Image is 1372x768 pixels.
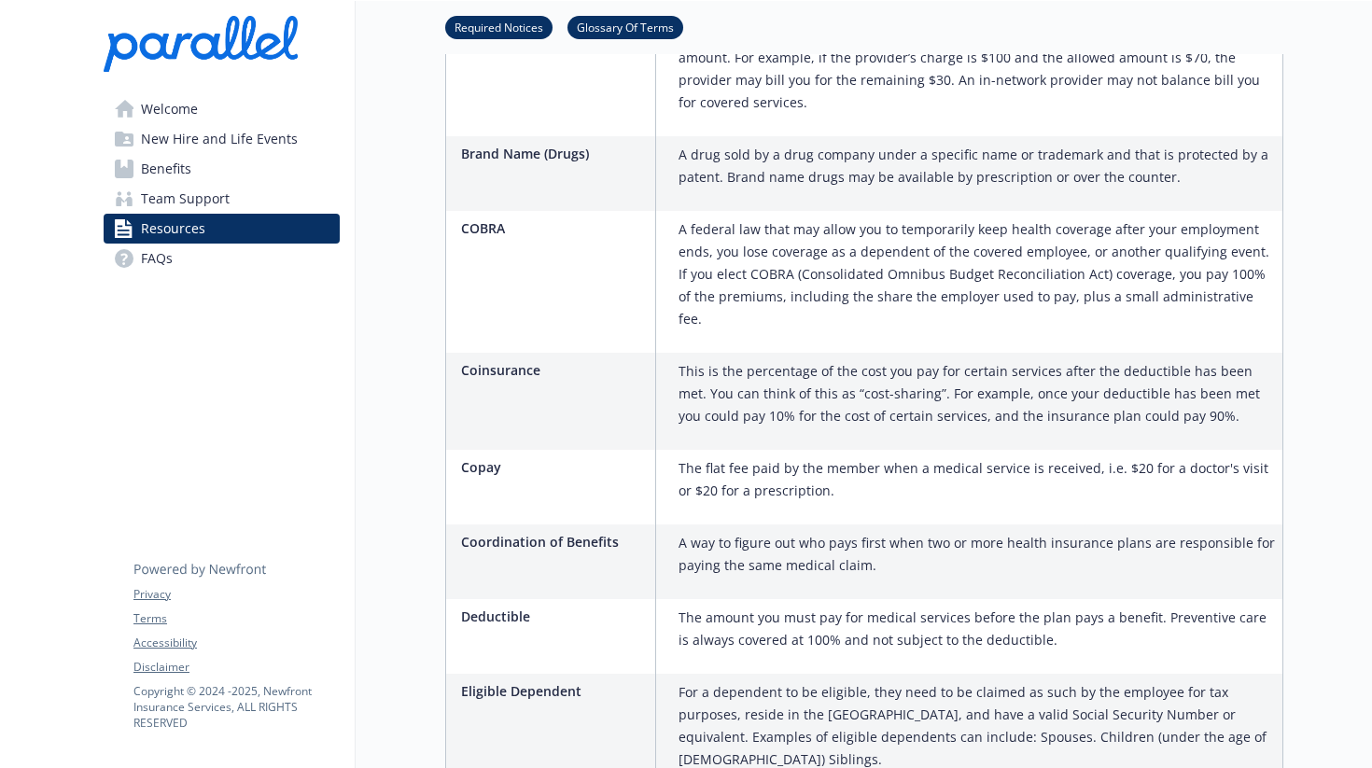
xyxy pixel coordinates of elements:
a: Welcome [104,94,340,124]
span: Team Support [141,184,230,214]
a: FAQs [104,244,340,273]
a: Disclaimer [133,659,339,676]
a: Privacy [133,586,339,603]
p: Deductible [461,607,648,626]
a: Required Notices [445,18,553,35]
p: COBRA [461,218,648,238]
p: Coinsurance [461,360,648,380]
span: Welcome [141,94,198,124]
p: A way to figure out who pays first when two or more health insurance plans are responsible for pa... [679,532,1275,577]
a: Team Support [104,184,340,214]
p: Copay [461,457,648,477]
a: Accessibility [133,635,339,651]
p: A drug sold by a drug company under a specific name or trademark and that is protected by a paten... [679,144,1275,189]
span: Benefits [141,154,191,184]
span: New Hire and Life Events [141,124,298,154]
a: Benefits [104,154,340,184]
a: Resources [104,214,340,244]
span: Resources [141,214,205,244]
p: The flat fee paid by the member when a medical service is received, i.e. $20 for a doctor's visit... [679,457,1275,502]
p: Coordination of Benefits [461,532,648,552]
p: This is the percentage of the cost you pay for certain services after the deductible has been met... [679,360,1275,427]
p: Brand Name (Drugs) [461,144,648,163]
a: New Hire and Life Events [104,124,340,154]
span: FAQs [141,244,173,273]
a: Terms [133,610,339,627]
p: When a provider bills you for the difference between the provider’s charge and the allowed amount... [679,24,1275,114]
p: The amount you must pay for medical services before the plan pays a benefit. Preventive care is a... [679,607,1275,651]
a: Glossary Of Terms [567,18,683,35]
p: A federal law that may allow you to temporarily keep health coverage after your employment ends, ... [679,218,1275,330]
p: Copyright © 2024 - 2025 , Newfront Insurance Services, ALL RIGHTS RESERVED [133,683,339,731]
p: Eligible Dependent [461,681,648,701]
